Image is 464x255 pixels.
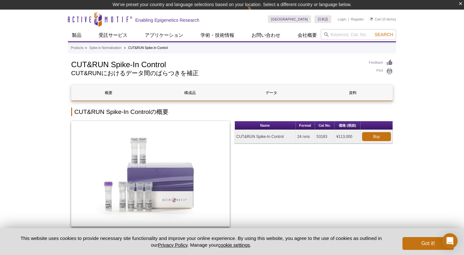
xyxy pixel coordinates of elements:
[321,29,396,40] input: Keyword, Cat. No.
[268,15,311,23] a: [GEOGRAPHIC_DATA]
[348,15,349,23] li: |
[351,17,364,21] a: Register
[71,59,362,69] h1: CUT&RUN Spike-In Control
[296,121,315,130] th: Format
[71,121,230,227] img: CUT&RUN Spike-In Control Kit
[315,130,335,144] td: 53183
[71,45,83,51] a: Products
[10,235,392,248] p: This website uses cookies to provide necessary site functionality and improve your online experie...
[375,32,393,37] span: Search
[71,85,145,100] a: 概要
[235,121,296,130] th: Name
[294,29,321,41] a: 会社概要
[128,46,168,50] li: CUT&RUN Spike-In Control
[296,130,315,144] td: 24 rxns
[218,242,250,248] button: cookie settings
[373,32,395,37] button: Search
[369,68,393,75] a: Print
[71,108,393,116] h2: CUT&RUN Spike-In Controlの概要
[141,29,187,41] a: アプリケーション
[234,85,308,100] a: データ
[247,5,264,20] img: Change Here
[153,85,227,100] a: 構成品
[235,130,296,144] td: CUT&RUN Spike-In Control
[197,29,238,41] a: 学術・技術情報
[95,29,131,41] a: 受託サービス
[314,15,331,23] a: 日本語
[316,85,390,100] a: 資料
[402,237,454,250] button: Got it!
[124,46,126,50] li: »
[71,70,362,76] h2: CUT&RUNにおけるデータ間のばらつきを補正
[135,17,199,23] h2: Enabling Epigenetics Research
[85,46,87,50] li: »
[248,29,284,41] a: お問い合わせ
[315,121,335,130] th: Cat No.
[369,59,393,66] a: Feedback
[370,17,373,20] img: Your Cart
[68,29,85,41] a: 製品
[335,121,360,130] th: 価格 (税抜)
[89,45,121,51] a: Spike-in Normalization
[335,130,360,144] td: ¥113,000
[370,17,381,21] a: Cart
[362,132,391,141] a: Buy
[442,233,458,249] div: Open Intercom Messenger
[370,15,396,23] li: (0 items)
[158,242,187,248] a: Privacy Policy
[338,17,346,21] a: Login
